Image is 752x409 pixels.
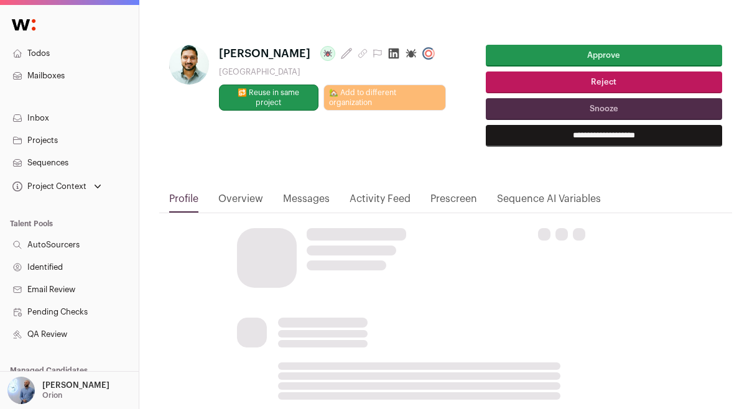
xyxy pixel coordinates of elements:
button: Open dropdown [10,178,104,195]
div: Project Context [10,182,86,191]
p: Orion [42,390,62,400]
button: 🔂 Reuse in same project [219,85,318,111]
a: Profile [169,191,198,213]
a: 🏡 Add to different organization [323,85,446,111]
img: ccaf6666af248c31a77e24eeb89f703a04001e8591915c818bc804f83d940781.jpg [169,45,209,85]
button: Open dropdown [5,377,112,404]
a: Activity Feed [350,191,411,213]
a: Messages [283,191,330,213]
div: [GEOGRAPHIC_DATA] [219,67,446,77]
button: Approve [486,45,723,67]
a: Prescreen [430,191,477,213]
button: Snooze [486,98,723,120]
span: [PERSON_NAME] [219,45,310,62]
p: [PERSON_NAME] [42,380,109,390]
button: Reject [486,71,723,93]
img: Wellfound [5,12,42,37]
a: Overview [218,191,263,213]
a: Sequence AI Variables [497,191,601,213]
img: 97332-medium_jpg [7,377,35,404]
